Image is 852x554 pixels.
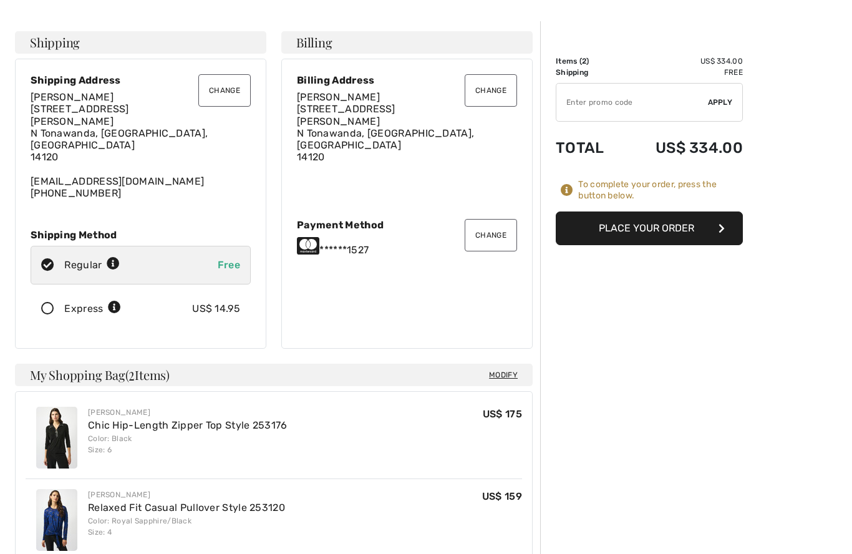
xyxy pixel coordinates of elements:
[88,419,288,431] a: Chic Hip-Length Zipper Top Style 253176
[578,179,743,202] div: To complete your order, press the button below.
[582,57,586,66] span: 2
[296,36,332,49] span: Billing
[622,127,743,169] td: US$ 334.00
[31,103,208,163] span: [STREET_ADDRESS][PERSON_NAME] N Tonawanda, [GEOGRAPHIC_DATA], [GEOGRAPHIC_DATA] 14120
[622,56,743,67] td: US$ 334.00
[483,408,522,420] span: US$ 175
[556,84,708,121] input: Promo code
[489,369,518,381] span: Modify
[297,91,380,103] span: [PERSON_NAME]
[31,91,251,199] div: [EMAIL_ADDRESS][DOMAIN_NAME]
[708,97,733,108] span: Apply
[125,366,170,383] span: ( Items)
[88,489,285,500] div: [PERSON_NAME]
[556,211,743,245] button: Place Your Order
[297,74,517,86] div: Billing Address
[556,56,622,67] td: Items ( )
[198,74,251,107] button: Change
[297,219,517,231] div: Payment Method
[482,490,522,502] span: US$ 159
[88,502,285,513] a: Relaxed Fit Casual Pullover Style 253120
[297,103,474,163] span: [STREET_ADDRESS][PERSON_NAME] N Tonawanda, [GEOGRAPHIC_DATA], [GEOGRAPHIC_DATA] 14120
[128,366,135,382] span: 2
[36,489,77,551] img: Relaxed Fit Casual Pullover Style 253120
[15,364,533,386] h4: My Shopping Bag
[88,433,288,455] div: Color: Black Size: 6
[218,259,240,271] span: Free
[622,67,743,78] td: Free
[88,515,285,538] div: Color: Royal Sapphire/Black Size: 4
[31,187,121,199] a: [PHONE_NUMBER]
[31,74,251,86] div: Shipping Address
[64,301,121,316] div: Express
[64,258,120,273] div: Regular
[192,301,240,316] div: US$ 14.95
[465,74,517,107] button: Change
[36,407,77,469] img: Chic Hip-Length Zipper Top Style 253176
[88,407,288,418] div: [PERSON_NAME]
[30,36,80,49] span: Shipping
[31,229,251,241] div: Shipping Method
[556,127,622,169] td: Total
[31,91,114,103] span: [PERSON_NAME]
[556,67,622,78] td: Shipping
[465,219,517,251] button: Change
